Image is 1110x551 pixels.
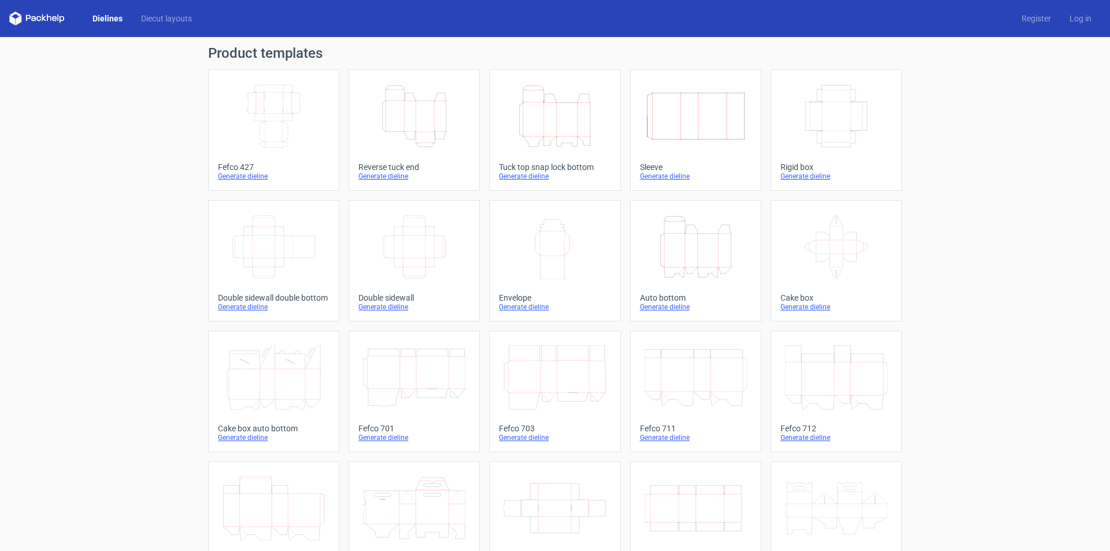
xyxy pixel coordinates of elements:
div: Cake box auto bottom [218,424,330,433]
a: Double sidewallGenerate dieline [349,200,480,321]
div: Generate dieline [358,302,470,312]
div: Generate dieline [640,172,752,181]
a: Fefco 701Generate dieline [349,331,480,452]
a: Log in [1060,13,1101,24]
div: Generate dieline [640,302,752,312]
div: Generate dieline [499,302,610,312]
a: Double sidewall double bottomGenerate dieline [208,200,339,321]
div: Generate dieline [218,302,330,312]
div: Generate dieline [358,172,470,181]
div: Double sidewall [358,293,470,302]
div: Generate dieline [780,433,892,442]
div: Tuck top snap lock bottom [499,162,610,172]
div: Fefco 712 [780,424,892,433]
div: Cake box [780,293,892,302]
div: Auto bottom [640,293,752,302]
div: Generate dieline [780,172,892,181]
div: Fefco 701 [358,424,470,433]
a: Auto bottomGenerate dieline [630,200,761,321]
div: Fefco 711 [640,424,752,433]
a: Cake boxGenerate dieline [771,200,902,321]
div: Sleeve [640,162,752,172]
div: Fefco 427 [218,162,330,172]
div: Generate dieline [358,433,470,442]
a: Fefco 703Generate dieline [489,331,620,452]
a: Cake box auto bottomGenerate dieline [208,331,339,452]
div: Generate dieline [218,172,330,181]
a: Rigid boxGenerate dieline [771,69,902,191]
a: Fefco 427Generate dieline [208,69,339,191]
div: Double sidewall double bottom [218,293,330,302]
div: Fefco 703 [499,424,610,433]
a: Fefco 712Generate dieline [771,331,902,452]
div: Envelope [499,293,610,302]
a: Dielines [83,13,132,24]
div: Generate dieline [780,302,892,312]
a: Reverse tuck endGenerate dieline [349,69,480,191]
div: Rigid box [780,162,892,172]
h1: Product templates [208,46,902,60]
a: Register [1012,13,1060,24]
a: Fefco 711Generate dieline [630,331,761,452]
div: Reverse tuck end [358,162,470,172]
a: Diecut layouts [132,13,201,24]
div: Generate dieline [499,433,610,442]
a: SleeveGenerate dieline [630,69,761,191]
a: Tuck top snap lock bottomGenerate dieline [489,69,620,191]
div: Generate dieline [218,433,330,442]
a: EnvelopeGenerate dieline [489,200,620,321]
div: Generate dieline [499,172,610,181]
div: Generate dieline [640,433,752,442]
